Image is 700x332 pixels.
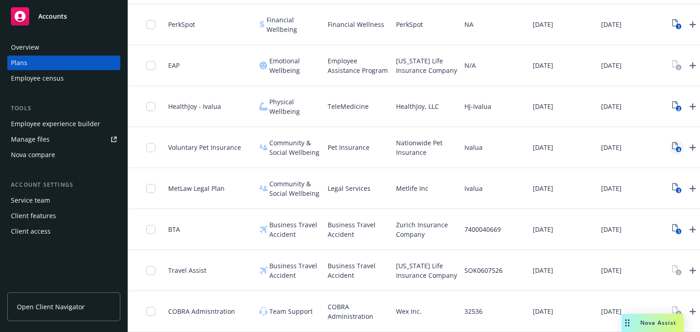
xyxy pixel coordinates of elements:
[146,266,155,275] input: Toggle Row Selected
[146,102,155,111] input: Toggle Row Selected
[640,319,676,327] span: Nova Assist
[269,56,320,75] span: Emotional Wellbeing
[328,56,389,75] span: Employee Assistance Program
[464,102,491,111] span: HJ-Ivalua
[146,61,155,70] input: Toggle Row Selected
[269,261,320,280] span: Business Travel Accident
[396,184,428,193] span: Metlife Inc
[622,314,684,332] button: Nova Assist
[669,58,684,73] a: View Plan Documents
[396,138,457,157] span: Nationwide Pet Insurance
[269,220,320,239] span: Business Travel Accident
[11,209,56,223] div: Client features
[601,102,622,111] span: [DATE]
[7,148,120,162] a: Nova compare
[601,225,622,234] span: [DATE]
[168,266,206,275] span: Travel Assist
[168,102,221,111] span: HealthJoy - Ivalua
[328,261,389,280] span: Business Travel Accident
[7,209,120,223] a: Client features
[533,102,553,111] span: [DATE]
[533,225,553,234] span: [DATE]
[396,20,423,29] span: PerkSpot
[464,143,483,152] span: Ivalua
[533,306,553,316] span: [DATE]
[601,184,622,193] span: [DATE]
[146,20,155,29] input: Toggle Row Selected
[168,225,180,234] span: BTA
[11,56,27,70] div: Plans
[7,40,120,55] a: Overview
[622,314,633,332] div: Drag to move
[669,263,684,278] a: View Plan Documents
[533,266,553,275] span: [DATE]
[11,193,50,208] div: Service team
[11,71,64,86] div: Employee census
[7,180,120,189] div: Account settings
[601,20,622,29] span: [DATE]
[11,40,39,55] div: Overview
[677,188,679,194] text: 3
[7,104,120,113] div: Tools
[464,20,474,29] span: NA
[7,132,120,147] a: Manage files
[464,61,476,70] span: N/A
[38,13,67,20] span: Accounts
[146,184,155,193] input: Toggle Row Selected
[685,58,700,73] a: Upload Plan Documents
[601,266,622,275] span: [DATE]
[685,304,700,319] a: Upload Plan Documents
[669,304,684,319] a: View Plan Documents
[601,61,622,70] span: [DATE]
[267,15,320,34] span: Financial Wellbeing
[685,99,700,114] a: Upload Plan Documents
[168,20,195,29] span: PerkSpot
[168,306,235,316] span: COBRA Admisntration
[168,61,180,70] span: EAP
[7,117,120,131] a: Employee experience builder
[601,143,622,152] span: [DATE]
[146,307,155,316] input: Toggle Row Selected
[269,97,320,116] span: Physical Wellbeing
[669,181,684,196] a: View Plan Documents
[669,222,684,237] a: View Plan Documents
[685,181,700,196] a: Upload Plan Documents
[677,229,679,235] text: 1
[396,56,457,75] span: [US_STATE] Life Insurance Company
[7,224,120,239] a: Client access
[669,140,684,155] a: View Plan Documents
[17,302,85,312] span: Open Client Navigator
[7,71,120,86] a: Employee census
[533,184,553,193] span: [DATE]
[146,143,155,152] input: Toggle Row Selected
[11,224,51,239] div: Client access
[677,147,679,153] text: 4
[269,179,320,198] span: Community & Social Wellbeing
[7,193,120,208] a: Service team
[677,106,679,112] text: 2
[396,306,422,316] span: Wex Inc.
[685,263,700,278] a: Upload Plan Documents
[669,99,684,114] a: View Plan Documents
[146,225,155,234] input: Toggle Row Selected
[328,143,370,152] span: Pet Insurance
[168,184,225,193] span: MetLaw Legal Plan
[328,102,369,111] span: TeleMedicine
[685,222,700,237] a: Upload Plan Documents
[396,261,457,280] span: [US_STATE] Life Insurance Company
[685,17,700,32] a: Upload Plan Documents
[11,148,55,162] div: Nova compare
[677,24,679,30] text: 1
[7,56,120,70] a: Plans
[269,138,320,157] span: Community & Social Wellbeing
[11,117,100,131] div: Employee experience builder
[464,225,501,234] span: 7400040669
[328,302,389,321] span: COBRA Administration
[269,306,313,316] span: Team Support
[533,61,553,70] span: [DATE]
[533,20,553,29] span: [DATE]
[464,266,503,275] span: SOK0607526
[396,102,439,111] span: HealthJoy, LLC
[11,132,50,147] div: Manage files
[328,184,371,193] span: Legal Services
